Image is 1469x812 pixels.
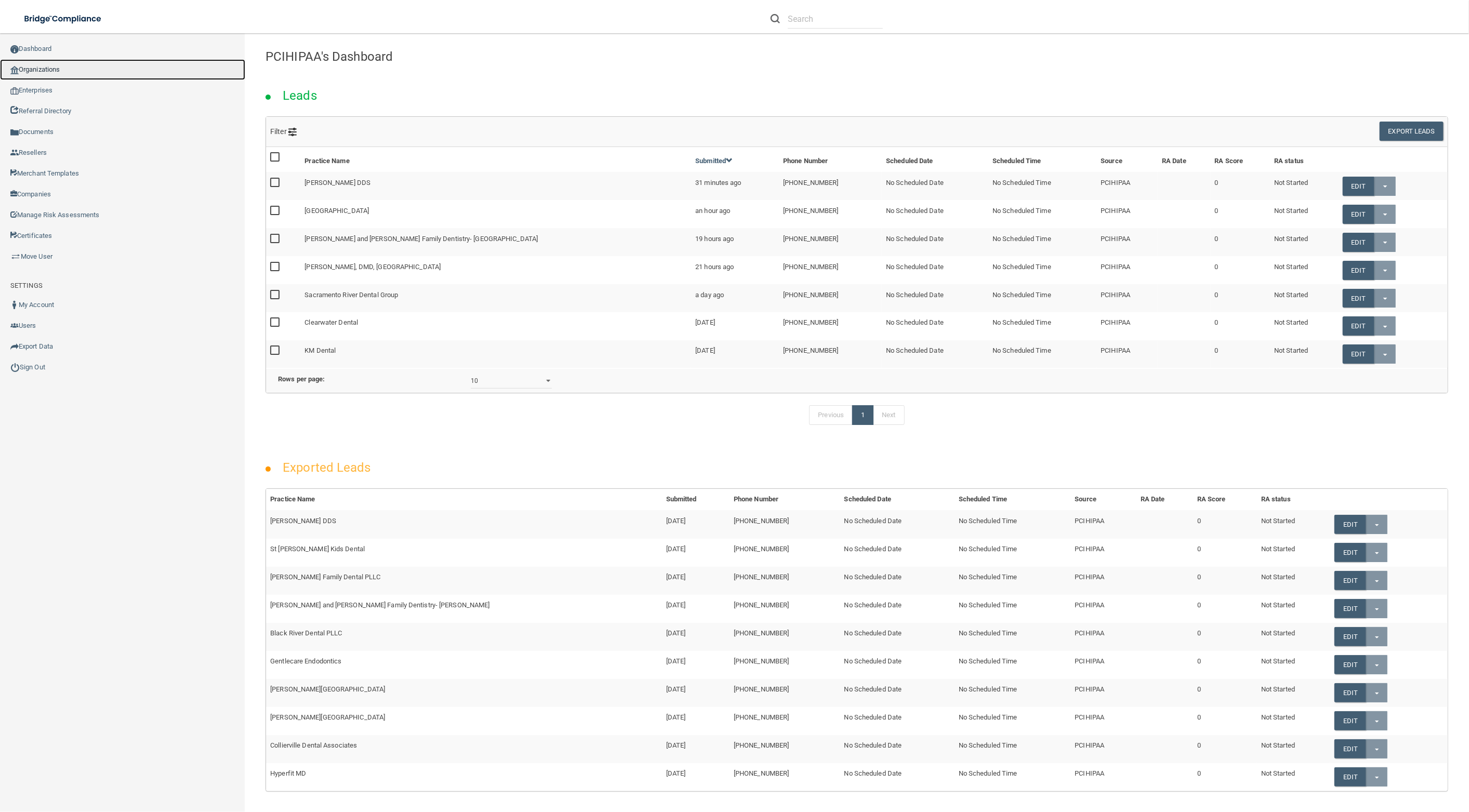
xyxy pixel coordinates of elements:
td: No Scheduled Date [840,623,955,651]
td: [PERSON_NAME] DDS [266,510,662,538]
td: No Scheduled Time [955,595,1071,623]
td: [GEOGRAPHIC_DATA] [300,200,691,228]
th: Phone Number [779,147,882,172]
a: Edit [1334,599,1366,618]
td: PCIHIPAA [1097,284,1158,312]
td: Not Started [1270,256,1338,284]
td: [PHONE_NUMBER] [779,340,882,368]
td: No Scheduled Time [955,735,1071,763]
td: [DATE] [662,595,730,623]
td: [PHONE_NUMBER] [730,510,840,538]
a: Edit [1334,683,1366,702]
img: ic_power_dark.7ecde6b1.png [10,363,20,372]
td: No Scheduled Time [988,200,1096,228]
a: Edit [1343,316,1374,336]
th: RA Date [1158,147,1210,172]
td: Not Started [1270,200,1338,228]
td: PCIHIPAA [1071,510,1137,538]
td: No Scheduled Date [840,707,955,735]
td: PCIHIPAA [1097,256,1158,284]
td: Collierville Dental Associates [266,735,662,763]
h4: PCIHIPAA's Dashboard [266,50,1448,63]
td: Not Started [1257,651,1330,679]
a: Edit [1343,233,1374,252]
td: 0 [1193,539,1257,567]
td: KM Dental [300,340,691,368]
td: No Scheduled Time [955,510,1071,538]
a: Previous [809,405,853,425]
td: No Scheduled Date [882,228,988,256]
a: Edit [1334,627,1366,646]
td: 19 hours ago [691,228,779,256]
th: Source [1071,489,1137,510]
th: Scheduled Time [955,489,1071,510]
td: 0 [1193,595,1257,623]
a: Edit [1343,344,1374,364]
a: Next [873,405,904,425]
th: Scheduled Date [882,147,988,172]
img: ic_dashboard_dark.d01f4a41.png [10,45,19,54]
td: [PHONE_NUMBER] [730,763,840,791]
td: [PHONE_NUMBER] [779,200,882,228]
td: [DATE] [662,567,730,595]
a: Submitted [695,157,733,165]
img: icon-export.b9366987.png [10,342,19,351]
a: Edit [1343,177,1374,196]
td: No Scheduled Date [882,172,988,200]
td: No Scheduled Time [988,312,1096,340]
td: PCIHIPAA [1071,539,1137,567]
td: PCIHIPAA [1097,200,1158,228]
td: Not Started [1257,735,1330,763]
td: PCIHIPAA [1071,651,1137,679]
img: icon-filter@2x.21656d0b.png [288,128,297,136]
td: [PHONE_NUMBER] [779,312,882,340]
a: Edit [1343,261,1374,280]
td: No Scheduled Time [988,172,1096,200]
td: No Scheduled Date [840,735,955,763]
th: Submitted [662,489,730,510]
td: Not Started [1257,539,1330,567]
img: organization-icon.f8decf85.png [10,66,19,74]
img: bridge_compliance_login_screen.278c3ca4.svg [16,8,111,30]
td: No Scheduled Date [840,567,955,595]
td: [PERSON_NAME][GEOGRAPHIC_DATA] [266,707,662,735]
td: [DATE] [691,340,779,368]
td: No Scheduled Time [955,651,1071,679]
td: 31 minutes ago [691,172,779,200]
td: [PERSON_NAME] Family Dental PLLC [266,567,662,595]
a: Edit [1343,289,1374,308]
button: Export Leads [1380,122,1444,141]
input: Search [788,9,883,29]
a: Edit [1334,543,1366,562]
td: PCIHIPAA [1071,763,1137,791]
td: Not Started [1257,763,1330,791]
td: PCIHIPAA [1097,312,1158,340]
td: [PHONE_NUMBER] [730,707,840,735]
td: 0 [1193,707,1257,735]
td: [DATE] [662,623,730,651]
td: 0 [1211,340,1271,368]
td: [DATE] [662,651,730,679]
td: No Scheduled Date [882,340,988,368]
td: PCIHIPAA [1071,679,1137,707]
td: PCIHIPAA [1097,228,1158,256]
td: PCIHIPAA [1071,595,1137,623]
img: icon-documents.8dae5593.png [10,128,19,137]
td: No Scheduled Time [955,707,1071,735]
td: No Scheduled Time [955,539,1071,567]
td: No Scheduled Date [882,200,988,228]
td: [PHONE_NUMBER] [730,539,840,567]
td: [DATE] [691,312,779,340]
td: PCIHIPAA [1071,567,1137,595]
td: No Scheduled Date [882,312,988,340]
td: No Scheduled Date [840,595,955,623]
td: Clearwater Dental [300,312,691,340]
td: [PERSON_NAME][GEOGRAPHIC_DATA] [266,679,662,707]
td: [PHONE_NUMBER] [730,595,840,623]
th: Practice Name [300,147,691,172]
td: No Scheduled Time [955,567,1071,595]
td: PCIHIPAA [1071,707,1137,735]
img: ic-search.3b580494.png [771,14,780,23]
td: [DATE] [662,510,730,538]
td: [DATE] [662,707,730,735]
